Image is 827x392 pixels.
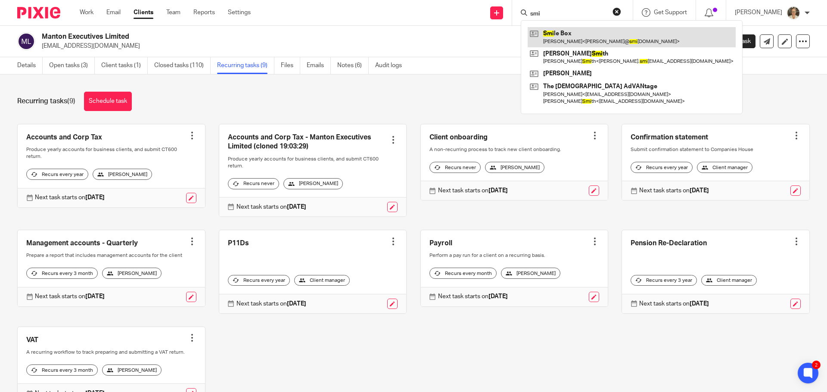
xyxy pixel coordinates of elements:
a: Client tasks (1) [101,57,148,74]
div: 2 [812,361,821,369]
p: [EMAIL_ADDRESS][DOMAIN_NAME] [42,42,693,50]
strong: [DATE] [287,301,306,307]
div: Recurs every year [228,275,290,286]
img: Pixie [17,7,60,19]
strong: [DATE] [85,194,105,201]
div: Recurs every month [429,268,497,279]
strong: [DATE] [690,301,709,307]
div: [PERSON_NAME] [485,162,544,173]
a: Settings [228,8,251,17]
strong: [DATE] [488,188,508,194]
div: Recurs never [228,178,279,189]
a: Team [166,8,180,17]
p: Next task starts on [438,186,508,195]
a: Notes (6) [337,57,369,74]
strong: [DATE] [85,293,105,299]
div: [PERSON_NAME] [102,268,162,279]
p: Next task starts on [438,292,508,301]
p: Next task starts on [236,203,306,211]
img: Pete%20with%20glasses.jpg [787,6,800,20]
p: Next task starts on [639,299,709,308]
a: Audit logs [375,57,408,74]
a: Files [281,57,300,74]
div: Recurs every 3 year [631,275,697,286]
h2: Manton Executives Limited [42,32,563,41]
p: Next task starts on [236,299,306,308]
a: Work [80,8,93,17]
p: Next task starts on [35,292,105,301]
strong: [DATE] [488,293,508,299]
span: Get Support [654,9,687,15]
div: Recurs every 3 month [26,364,98,376]
strong: [DATE] [287,204,306,210]
div: Client manager [697,162,752,173]
div: Client manager [294,275,350,286]
strong: [DATE] [690,188,709,194]
a: Recurring tasks (9) [217,57,274,74]
div: Client manager [701,275,757,286]
img: svg%3E [17,32,35,50]
a: Clients [134,8,153,17]
a: Reports [193,8,215,17]
div: [PERSON_NAME] [501,268,560,279]
button: Clear [612,7,621,16]
span: (9) [67,98,75,105]
a: Schedule task [84,92,132,111]
a: Email [106,8,121,17]
p: [PERSON_NAME] [735,8,782,17]
p: Next task starts on [35,193,105,202]
a: Emails [307,57,331,74]
div: [PERSON_NAME] [102,364,162,376]
h1: Recurring tasks [17,97,75,106]
div: [PERSON_NAME] [93,169,152,180]
input: Search [529,10,607,18]
div: Recurs every 3 month [26,268,98,279]
a: Open tasks (3) [49,57,95,74]
div: Recurs never [429,162,481,173]
a: Closed tasks (110) [154,57,211,74]
div: Recurs every year [631,162,693,173]
p: Next task starts on [639,186,709,195]
a: Details [17,57,43,74]
div: [PERSON_NAME] [283,178,343,189]
div: Recurs every year [26,169,88,180]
